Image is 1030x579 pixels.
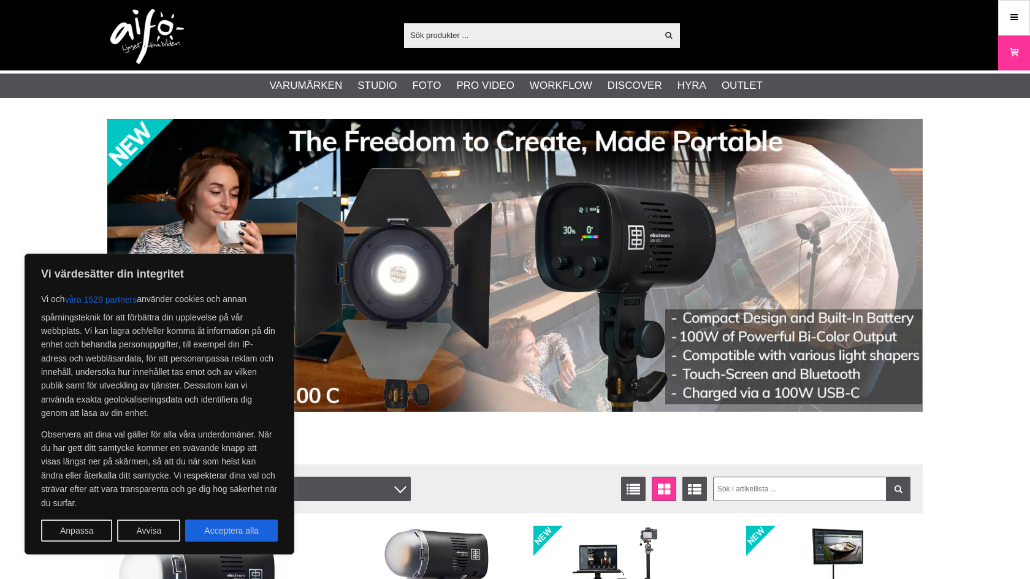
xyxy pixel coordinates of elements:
[412,78,441,94] a: Foto
[25,254,294,554] div: Vi värdesätter din integritet
[608,78,662,94] a: Discover
[245,477,411,501] div: Filter
[677,78,706,94] a: Hyra
[41,267,278,281] p: Vi värdesätter din integritet
[357,78,397,94] a: Studio
[41,520,112,542] button: Anpassa
[652,477,676,501] a: Fönstervisning
[722,78,763,94] a: Outlet
[621,477,646,501] a: Listvisning
[530,78,592,94] a: Workflow
[107,119,923,412] img: Annons:002 banner-elin-led100c11390x.jpg
[456,78,514,94] a: Pro Video
[41,289,278,420] p: Vi och använder cookies och annan spårningsteknik för att förbättra din upplevelse på vår webbpla...
[404,26,657,44] input: Sök produkter ...
[41,428,278,510] p: Observera att dina val gäller för alla våra underdomäner. När du har gett ditt samtycke kommer en...
[713,477,911,501] input: Sök i artikellista ...
[682,477,707,501] a: Utökad listvisning
[185,520,278,542] button: Acceptera alla
[270,78,343,94] a: Varumärken
[65,289,137,311] button: våra 1529 partners
[110,9,184,64] img: logo.png
[117,520,180,542] button: Avvisa
[886,477,910,501] a: Filtrera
